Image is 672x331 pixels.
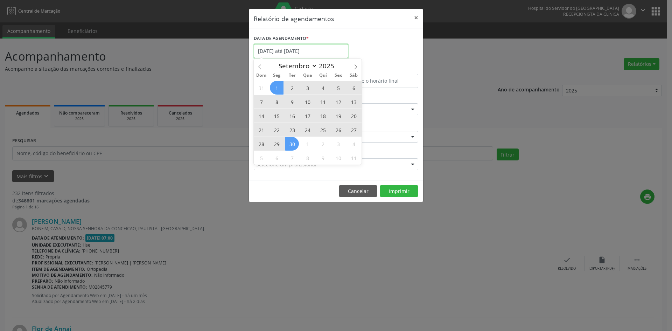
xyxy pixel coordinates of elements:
[301,137,314,151] span: Outubro 1, 2025
[301,81,314,95] span: Setembro 3, 2025
[316,81,330,95] span: Setembro 4, 2025
[338,74,418,88] input: Selecione o horário final
[254,151,268,165] span: Outubro 5, 2025
[254,123,268,137] span: Setembro 21, 2025
[270,137,283,151] span: Setembro 29, 2025
[409,9,423,26] button: Close
[270,81,283,95] span: Setembro 1, 2025
[270,109,283,123] span: Setembro 15, 2025
[269,73,285,78] span: Seg
[339,185,377,197] button: Cancelar
[301,151,314,165] span: Outubro 8, 2025
[316,151,330,165] span: Outubro 9, 2025
[315,73,331,78] span: Qui
[346,73,362,78] span: Sáb
[331,95,345,109] span: Setembro 12, 2025
[254,44,348,58] input: Selecione uma data ou intervalo
[270,95,283,109] span: Setembro 8, 2025
[331,137,345,151] span: Outubro 3, 2025
[254,137,268,151] span: Setembro 28, 2025
[347,137,360,151] span: Outubro 4, 2025
[254,109,268,123] span: Setembro 14, 2025
[331,81,345,95] span: Setembro 5, 2025
[331,151,345,165] span: Outubro 10, 2025
[331,73,346,78] span: Sex
[331,123,345,137] span: Setembro 26, 2025
[285,137,299,151] span: Setembro 30, 2025
[301,123,314,137] span: Setembro 24, 2025
[285,73,300,78] span: Ter
[285,95,299,109] span: Setembro 9, 2025
[275,61,317,71] select: Month
[254,81,268,95] span: Agosto 31, 2025
[347,109,360,123] span: Setembro 20, 2025
[301,95,314,109] span: Setembro 10, 2025
[254,95,268,109] span: Setembro 7, 2025
[254,33,309,44] label: DATA DE AGENDAMENTO
[316,109,330,123] span: Setembro 18, 2025
[347,151,360,165] span: Outubro 11, 2025
[316,123,330,137] span: Setembro 25, 2025
[347,123,360,137] span: Setembro 27, 2025
[285,151,299,165] span: Outubro 7, 2025
[285,81,299,95] span: Setembro 2, 2025
[285,123,299,137] span: Setembro 23, 2025
[270,151,283,165] span: Outubro 6, 2025
[316,95,330,109] span: Setembro 11, 2025
[285,109,299,123] span: Setembro 16, 2025
[270,123,283,137] span: Setembro 22, 2025
[301,109,314,123] span: Setembro 17, 2025
[256,161,316,168] span: Selecione um profissional
[380,185,418,197] button: Imprimir
[317,61,340,70] input: Year
[347,95,360,109] span: Setembro 13, 2025
[254,14,334,23] h5: Relatório de agendamentos
[316,137,330,151] span: Outubro 2, 2025
[331,109,345,123] span: Setembro 19, 2025
[254,73,269,78] span: Dom
[300,73,315,78] span: Qua
[338,63,418,74] label: ATÉ
[347,81,360,95] span: Setembro 6, 2025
